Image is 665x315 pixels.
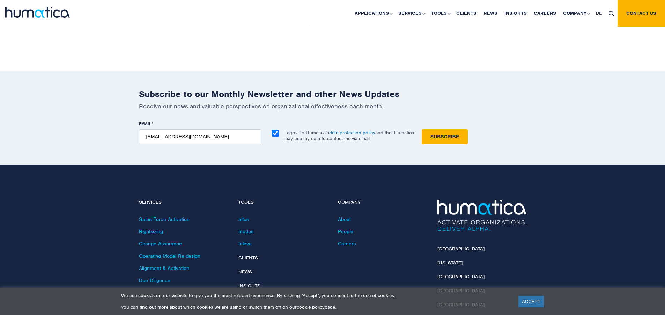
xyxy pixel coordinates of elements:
[238,269,252,275] a: News
[437,200,526,231] img: Humatica
[238,228,253,235] a: modas
[139,102,526,110] p: Receive our news and valuable perspectives on organizational effectiveness each month.
[238,216,249,222] a: altus
[609,11,614,16] img: search_icon
[329,130,375,136] a: data protection policy
[238,283,260,289] a: Insights
[238,200,327,206] h4: Tools
[139,253,200,259] a: Operating Model Re-design
[139,241,182,247] a: Change Assurance
[139,129,261,144] input: name@company.com
[437,246,485,252] a: [GEOGRAPHIC_DATA]
[5,7,70,18] img: logo
[422,129,468,144] input: Subscribe
[338,200,427,206] h4: Company
[297,304,325,310] a: cookie policy
[139,121,152,127] span: EMAIL
[272,130,279,137] input: I agree to Humatica’sdata protection policyand that Humatica may use my data to contact me via em...
[121,304,510,310] p: You can find out more about which cookies we are using or switch them off on our page.
[338,228,353,235] a: People
[121,293,510,299] p: We use cookies on our website to give you the most relevant experience. By clicking “Accept”, you...
[139,200,228,206] h4: Services
[238,241,252,247] a: taleva
[338,241,356,247] a: Careers
[596,10,602,16] span: DE
[437,260,463,266] a: [US_STATE]
[284,130,414,142] p: I agree to Humatica’s and that Humatica may use my data to contact me via email.
[139,265,189,271] a: Alignment & Activation
[139,228,163,235] a: Rightsizing
[518,296,544,307] a: ACCEPT
[139,216,190,222] a: Sales Force Activation
[238,255,258,261] a: Clients
[139,89,526,100] h2: Subscribe to our Monthly Newsletter and other News Updates
[338,216,351,222] a: About
[437,274,485,280] a: [GEOGRAPHIC_DATA]
[139,277,170,284] a: Due Diligence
